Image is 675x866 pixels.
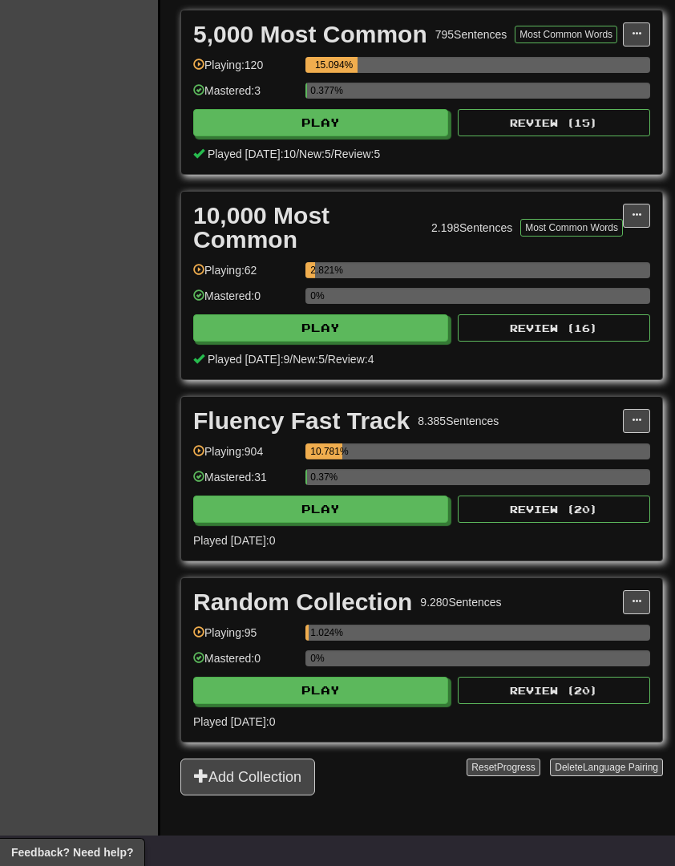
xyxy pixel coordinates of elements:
[418,413,499,429] div: 8.385 Sentences
[193,590,412,614] div: Random Collection
[296,148,299,160] span: /
[467,759,540,776] button: ResetProgress
[334,148,381,160] span: Review: 5
[435,26,507,42] div: 795 Sentences
[431,220,512,236] div: 2.198 Sentences
[193,262,297,289] div: Playing: 62
[193,288,297,314] div: Mastered: 0
[458,314,650,342] button: Review (16)
[193,469,297,496] div: Mastered: 31
[193,109,448,136] button: Play
[420,594,501,610] div: 9.280 Sentences
[193,650,297,677] div: Mastered: 0
[193,57,297,83] div: Playing: 120
[193,677,448,704] button: Play
[497,762,536,773] span: Progress
[458,496,650,523] button: Review (20)
[310,57,358,73] div: 15.094%
[515,26,617,43] button: Most Common Words
[193,83,297,109] div: Mastered: 3
[310,262,315,278] div: 2.821%
[325,353,328,366] span: /
[289,353,293,366] span: /
[193,496,448,523] button: Play
[193,22,427,47] div: 5,000 Most Common
[310,443,342,459] div: 10.781%
[193,314,448,342] button: Play
[328,353,374,366] span: Review: 4
[208,353,289,366] span: Played [DATE]: 9
[550,759,663,776] button: DeleteLanguage Pairing
[583,762,658,773] span: Language Pairing
[293,353,325,366] span: New: 5
[193,204,423,252] div: 10,000 Most Common
[520,219,623,237] button: Most Common Words
[193,443,297,470] div: Playing: 904
[11,844,133,860] span: Open feedback widget
[180,759,315,795] button: Add Collection
[193,534,275,547] span: Played [DATE]: 0
[208,148,296,160] span: Played [DATE]: 10
[458,677,650,704] button: Review (20)
[299,148,331,160] span: New: 5
[193,715,275,728] span: Played [DATE]: 0
[193,409,410,433] div: Fluency Fast Track
[331,148,334,160] span: /
[193,625,297,651] div: Playing: 95
[458,109,650,136] button: Review (15)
